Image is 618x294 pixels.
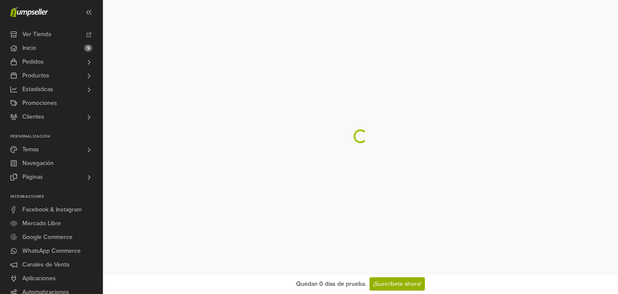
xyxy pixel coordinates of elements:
div: Quedan 0 días de prueba. [296,279,366,288]
p: Integraciones [10,194,103,199]
span: Facebook & Instagram [22,203,82,217]
span: 5 [84,45,92,52]
span: Pedidos [22,55,44,69]
span: Mercado Libre [22,217,61,230]
span: Temas [22,143,39,156]
span: Promociones [22,96,57,110]
span: Google Commerce [22,230,73,244]
span: Inicio [22,41,36,55]
span: Canales de Venta [22,258,69,272]
span: WhatsApp Commerce [22,244,81,258]
span: Páginas [22,170,43,184]
span: Productos [22,69,49,83]
span: Clientes [22,110,44,124]
span: Ver Tienda [22,28,51,41]
span: Estadísticas [22,83,53,96]
p: Personalización [10,134,103,139]
a: ¡Suscríbete ahora! [370,277,425,291]
span: Navegación [22,156,54,170]
span: Aplicaciones [22,272,56,285]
